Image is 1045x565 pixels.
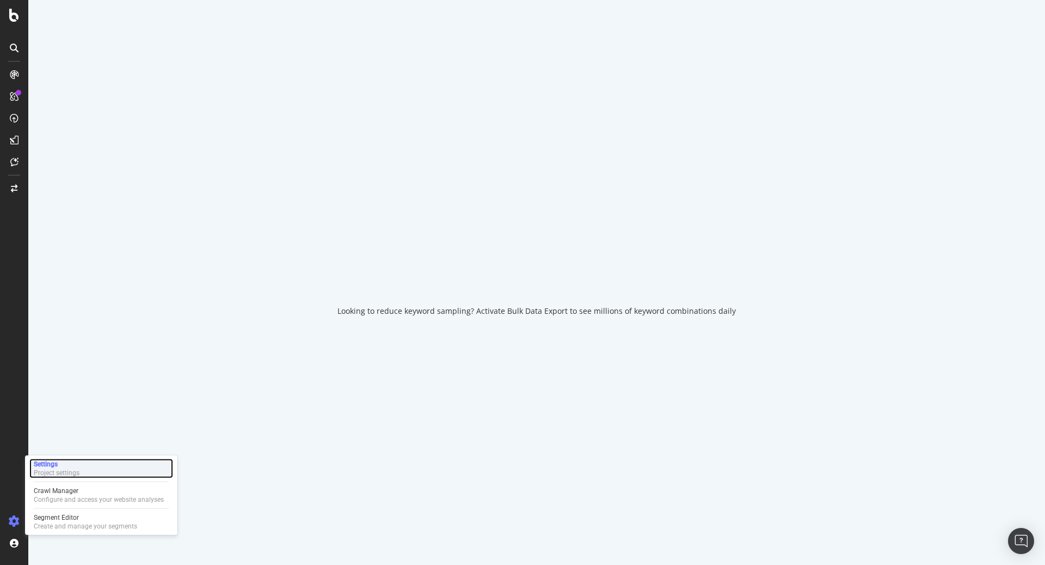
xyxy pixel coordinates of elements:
[337,306,736,317] div: Looking to reduce keyword sampling? Activate Bulk Data Export to see millions of keyword combinat...
[497,249,576,288] div: animation
[34,513,137,522] div: Segment Editor
[1008,528,1034,554] div: Open Intercom Messenger
[34,522,137,531] div: Create and manage your segments
[29,512,173,532] a: Segment EditorCreate and manage your segments
[34,487,164,495] div: Crawl Manager
[34,469,79,477] div: Project settings
[34,495,164,504] div: Configure and access your website analyses
[29,459,173,478] a: SettingsProject settings
[34,460,79,469] div: Settings
[29,485,173,505] a: Crawl ManagerConfigure and access your website analyses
